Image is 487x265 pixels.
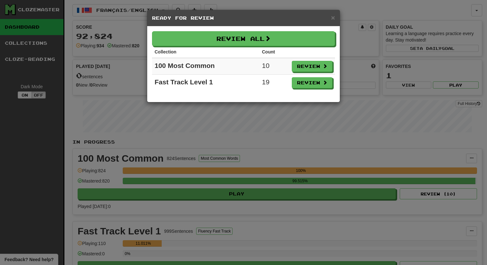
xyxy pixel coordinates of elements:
[292,61,332,72] button: Review
[292,77,332,88] button: Review
[152,15,335,21] h5: Ready for Review
[152,31,335,46] button: Review All
[259,75,289,91] td: 19
[259,46,289,58] th: Count
[331,14,335,21] span: ×
[152,46,259,58] th: Collection
[152,58,259,75] td: 100 Most Common
[259,58,289,75] td: 10
[331,14,335,21] button: Close
[152,75,259,91] td: Fast Track Level 1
